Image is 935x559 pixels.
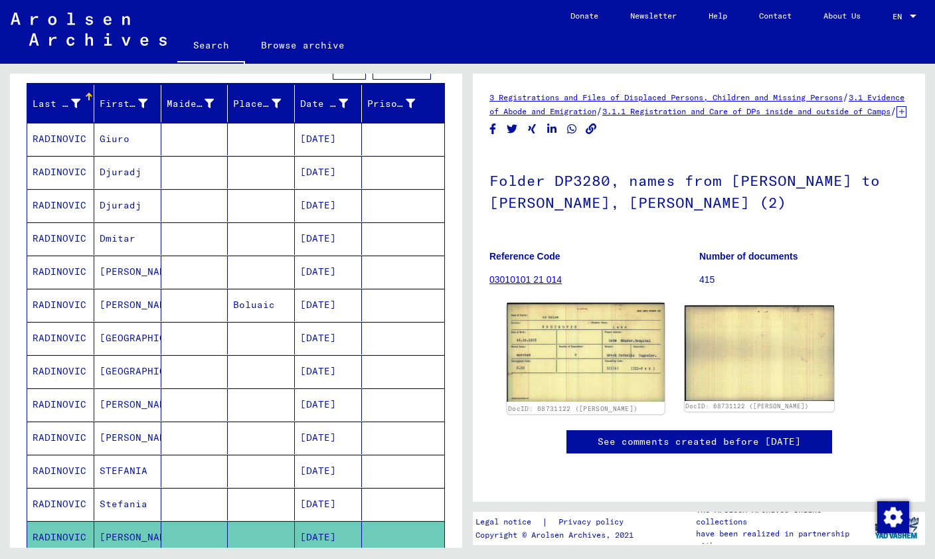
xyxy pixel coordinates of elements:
mat-cell: RADINOVIC [27,123,94,155]
img: yv_logo.png [872,511,922,544]
mat-cell: [DATE] [295,455,362,487]
a: 03010101 21 014 [489,274,562,285]
mat-cell: Giuro [94,123,161,155]
mat-cell: Stefania [94,488,161,520]
mat-cell: [DATE] [295,222,362,255]
div: Last Name [33,97,80,111]
p: 415 [699,273,908,287]
mat-header-cell: Place of Birth [228,85,295,122]
div: Prisoner # [367,93,432,114]
b: Reference Code [489,251,560,262]
a: See comments created before [DATE] [598,435,801,449]
div: | [475,515,639,529]
mat-cell: [DATE] [295,123,362,155]
button: Share on Xing [525,121,539,137]
mat-header-cell: Prisoner # [362,85,444,122]
mat-cell: [DATE] [295,156,362,189]
a: Browse archive [245,29,361,61]
div: Date of Birth [300,97,348,111]
p: The Arolsen Archives online collections [696,504,869,528]
mat-cell: [DATE] [295,189,362,222]
mat-cell: [DATE] [295,355,362,388]
mat-header-cell: Date of Birth [295,85,362,122]
div: Change consent [877,501,908,532]
button: Share on WhatsApp [565,121,579,137]
mat-cell: [DATE] [295,521,362,554]
img: Change consent [877,501,909,533]
mat-cell: [GEOGRAPHIC_DATA] [94,355,161,388]
button: Share on Facebook [486,121,500,137]
mat-header-cell: Maiden Name [161,85,228,122]
mat-cell: RADINOVIC [27,322,94,355]
mat-cell: RADINOVIC [27,189,94,222]
mat-cell: RADINOVIC [27,422,94,454]
div: Date of Birth [300,93,365,114]
mat-cell: STEFANIA [94,455,161,487]
mat-cell: [DATE] [295,422,362,454]
a: Legal notice [475,515,542,529]
mat-cell: [PERSON_NAME] [94,521,161,554]
h1: Folder DP3280, names from [PERSON_NAME] to [PERSON_NAME], [PERSON_NAME] (2) [489,150,908,230]
mat-cell: [DATE] [295,488,362,520]
mat-cell: RADINOVIC [27,289,94,321]
a: Privacy policy [548,515,639,529]
div: Maiden Name [167,93,231,114]
mat-cell: [DATE] [295,322,362,355]
span: / [891,105,896,117]
button: Share on Twitter [505,121,519,137]
mat-cell: [PERSON_NAME] [94,422,161,454]
mat-cell: [PERSON_NAME] [94,388,161,421]
mat-cell: RADINOVIC [27,156,94,189]
mat-cell: Djuradj [94,189,161,222]
mat-cell: RADINOVIC [27,256,94,288]
div: First Name [100,97,147,111]
img: 001.jpg [507,303,664,402]
mat-cell: RADINOVIC [27,488,94,520]
mat-cell: [DATE] [295,256,362,288]
a: DocID: 68731122 ([PERSON_NAME]) [685,402,809,410]
div: Place of Birth [233,93,297,114]
mat-cell: [PERSON_NAME] [94,289,161,321]
mat-cell: RADINOVIC [27,455,94,487]
p: Copyright © Arolsen Archives, 2021 [475,529,639,541]
button: Share on LinkedIn [545,121,559,137]
a: DocID: 68731122 ([PERSON_NAME]) [508,404,637,412]
mat-cell: RADINOVIC [27,388,94,421]
div: Place of Birth [233,97,281,111]
a: Search [177,29,245,64]
mat-cell: RADINOVIC [27,521,94,554]
mat-cell: [GEOGRAPHIC_DATA] [94,322,161,355]
img: 002.jpg [685,305,835,400]
mat-header-cell: First Name [94,85,161,122]
div: Last Name [33,93,97,114]
div: First Name [100,93,164,114]
mat-cell: Djuradj [94,156,161,189]
b: Number of documents [699,251,798,262]
div: Maiden Name [167,97,214,111]
img: Arolsen_neg.svg [11,13,167,46]
div: Prisoner # [367,97,415,111]
mat-cell: [PERSON_NAME] [94,256,161,288]
mat-cell: Boluaic [228,289,295,321]
p: have been realized in partnership with [696,528,869,552]
button: Copy link [584,121,598,137]
span: / [843,91,849,103]
mat-cell: Dmitar [94,222,161,255]
mat-cell: RADINOVIC [27,355,94,388]
span: EN [892,12,907,21]
mat-cell: [DATE] [295,289,362,321]
mat-header-cell: Last Name [27,85,94,122]
mat-cell: [DATE] [295,388,362,421]
a: 3 Registrations and Files of Displaced Persons, Children and Missing Persons [489,92,843,102]
a: 3.1.1 Registration and Care of DPs inside and outside of Camps [602,106,891,116]
span: / [596,105,602,117]
mat-cell: RADINOVIC [27,222,94,255]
